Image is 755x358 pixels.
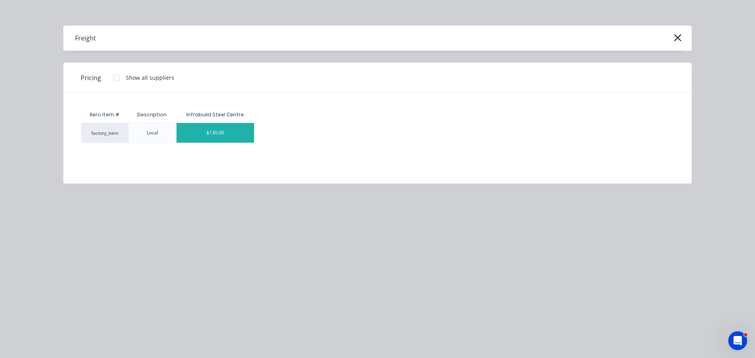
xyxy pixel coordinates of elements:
[147,129,158,136] div: Local
[186,111,244,118] div: Infrabuild Steel Centre
[75,33,96,43] div: Freight
[81,107,128,123] div: Xero Item #
[177,123,254,143] div: $130.00
[126,73,174,82] div: Show all suppliers
[81,73,101,83] span: Pricing
[81,123,128,143] div: factory_item
[131,105,173,125] div: Description
[728,331,747,350] iframe: Intercom live chat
